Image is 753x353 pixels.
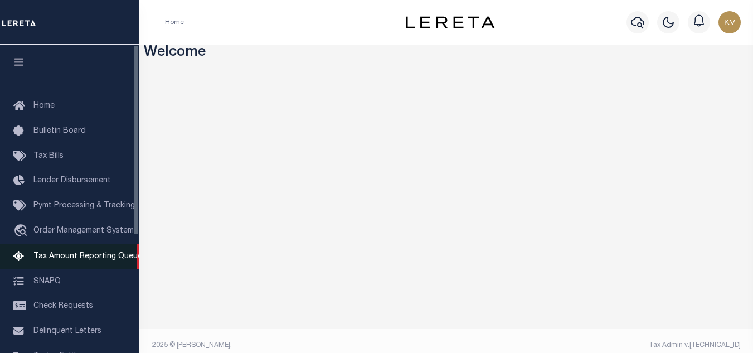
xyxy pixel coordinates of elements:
span: Home [33,102,55,110]
span: Check Requests [33,302,93,310]
span: Tax Amount Reporting Queue [33,253,142,260]
span: Bulletin Board [33,127,86,135]
span: Order Management System [33,227,134,235]
img: logo-dark.svg [406,16,495,28]
span: SNAPQ [33,277,61,285]
span: Tax Bills [33,152,64,160]
span: Pymt Processing & Tracking [33,202,135,210]
h3: Welcome [144,45,749,62]
span: Lender Disbursement [33,177,111,185]
div: Tax Admin v.[TECHNICAL_ID] [455,340,741,350]
li: Home [165,17,184,27]
div: 2025 © [PERSON_NAME]. [144,340,446,350]
img: svg+xml;base64,PHN2ZyB4bWxucz0iaHR0cDovL3d3dy53My5vcmcvMjAwMC9zdmciIHBvaW50ZXItZXZlbnRzPSJub25lIi... [718,11,741,33]
i: travel_explore [13,224,31,239]
span: Delinquent Letters [33,327,101,335]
